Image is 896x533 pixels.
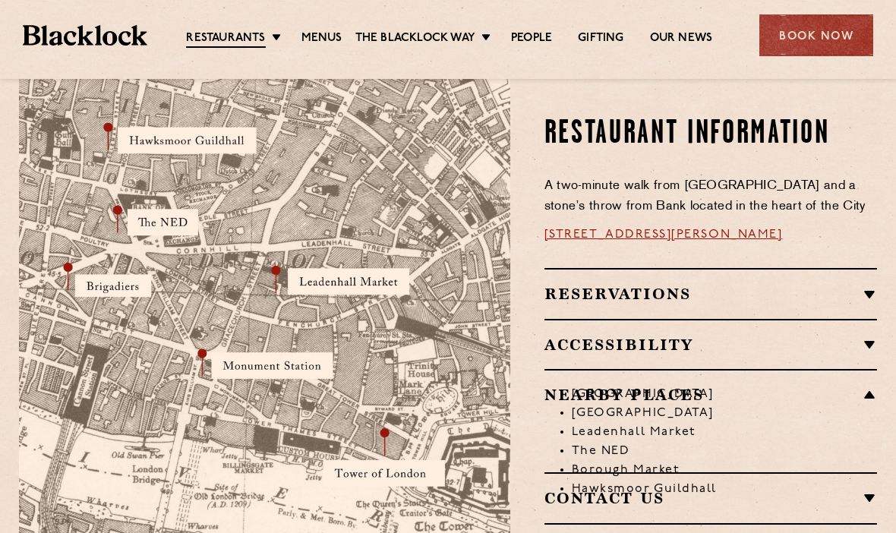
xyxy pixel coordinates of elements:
a: Menus [301,31,342,46]
li: The NED [572,442,877,461]
li: Leadenhall Market [572,423,877,442]
h2: Restaurant Information [544,115,877,153]
img: BL_Textured_Logo-footer-cropped.svg [23,25,147,46]
li: [GEOGRAPHIC_DATA] [572,404,877,423]
a: The Blacklock Way [355,31,475,46]
h2: Reservations [544,285,877,303]
h2: Contact Us [544,489,877,507]
li: [GEOGRAPHIC_DATA] [572,385,877,404]
div: Book Now [759,14,873,56]
h2: Accessibility [544,336,877,354]
a: Gifting [578,31,623,46]
h2: Nearby Places [544,386,877,404]
a: [STREET_ADDRESS][PERSON_NAME] [544,229,783,241]
li: Borough Market [572,461,877,480]
p: A two-minute walk from [GEOGRAPHIC_DATA] and a stone’s throw from Bank located in the heart of th... [544,176,877,217]
a: Our News [650,31,713,46]
a: Restaurants [186,31,265,48]
a: People [511,31,552,46]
